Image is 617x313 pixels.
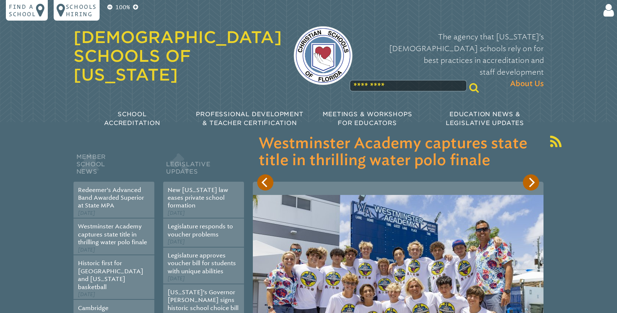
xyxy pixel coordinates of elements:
[73,152,154,182] h2: Member School News
[78,186,144,209] a: Redeemer’s Advanced Band Awarded Superior at State MPA
[196,111,303,127] span: Professional Development & Teacher Certification
[78,291,95,298] span: [DATE]
[78,247,95,253] span: [DATE]
[168,223,233,238] a: Legislature responds to voucher problems
[259,135,538,169] h3: Westminster Academy captures state title in thrilling water polo finale
[168,289,238,312] a: [US_STATE]’s Governor [PERSON_NAME] signs historic school choice bill
[78,210,95,216] span: [DATE]
[66,3,97,18] p: Schools Hiring
[168,210,185,216] span: [DATE]
[104,111,160,127] span: School Accreditation
[9,3,36,18] p: Find a school
[78,260,143,290] a: Historic first for [GEOGRAPHIC_DATA] and [US_STATE] basketball
[446,111,524,127] span: Education News & Legislative Updates
[294,26,352,85] img: csf-logo-web-colors.png
[168,186,228,209] a: New [US_STATE] law eases private school formation
[510,78,544,90] span: About Us
[168,275,185,282] span: [DATE]
[114,3,132,12] p: 100%
[78,223,147,246] a: Westminster Academy captures state title in thrilling water polo finale
[73,28,282,84] a: [DEMOGRAPHIC_DATA] Schools of [US_STATE]
[257,174,273,191] button: Previous
[323,111,412,127] span: Meetings & Workshops for Educators
[163,152,244,182] h2: Legislative Updates
[168,252,236,275] a: Legislature approves voucher bill for students with unique abilities
[364,31,544,90] p: The agency that [US_STATE]’s [DEMOGRAPHIC_DATA] schools rely on for best practices in accreditati...
[523,174,539,191] button: Next
[168,239,185,245] span: [DATE]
